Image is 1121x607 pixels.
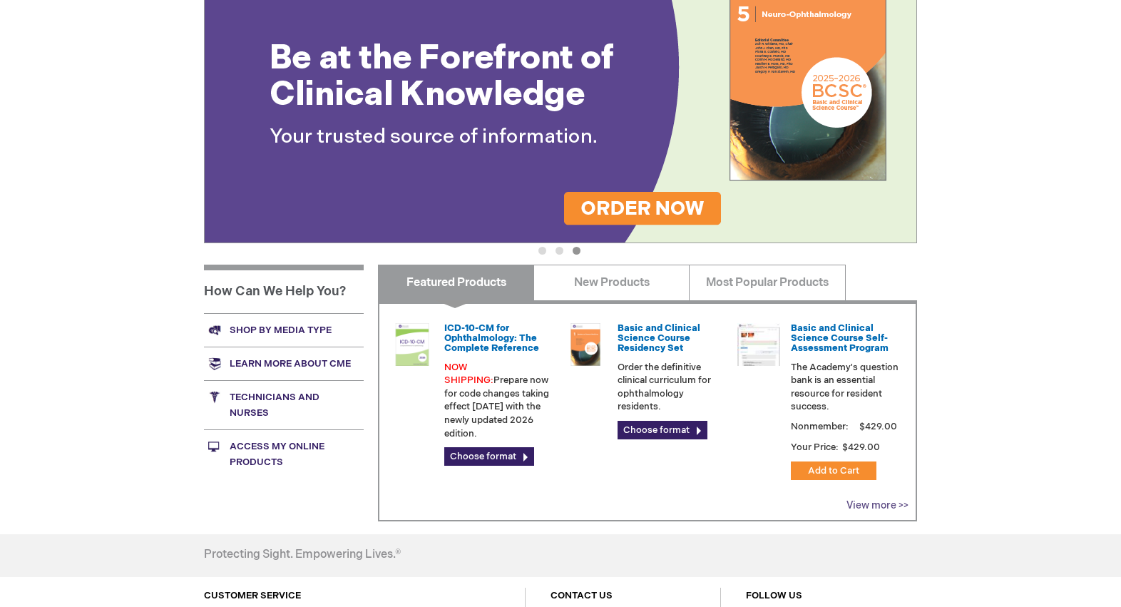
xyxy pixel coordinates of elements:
[378,265,534,300] a: Featured Products
[791,442,839,453] strong: Your Price:
[857,421,899,432] span: $429.00
[538,247,546,255] button: 1 of 3
[204,265,364,313] h1: How Can We Help You?
[444,361,553,440] p: Prepare now for code changes taking effect [DATE] with the newly updated 2026 edition.
[573,247,580,255] button: 3 of 3
[533,265,690,300] a: New Products
[204,549,401,561] h4: Protecting Sight. Empowering Lives.®
[846,499,908,511] a: View more >>
[791,418,849,436] strong: Nonmember:
[444,322,539,354] a: ICD-10-CM for Ophthalmology: The Complete Reference
[444,447,534,466] a: Choose format
[746,590,802,601] a: FOLLOW US
[551,590,613,601] a: CONTACT US
[204,313,364,347] a: Shop by media type
[204,429,364,479] a: Access My Online Products
[204,380,364,429] a: Technicians and nurses
[391,323,434,366] img: 0120008u_42.png
[618,322,700,354] a: Basic and Clinical Science Course Residency Set
[618,361,726,414] p: Order the definitive clinical curriculum for ophthalmology residents.
[564,323,607,366] img: 02850963u_47.png
[689,265,845,300] a: Most Popular Products
[204,347,364,380] a: Learn more about CME
[808,465,859,476] span: Add to Cart
[841,442,882,453] span: $429.00
[791,461,876,480] button: Add to Cart
[556,247,563,255] button: 2 of 3
[791,322,889,354] a: Basic and Clinical Science Course Self-Assessment Program
[204,590,301,601] a: CUSTOMER SERVICE
[444,362,493,387] font: NOW SHIPPING:
[791,361,899,414] p: The Academy's question bank is an essential resource for resident success.
[618,421,707,439] a: Choose format
[737,323,780,366] img: bcscself_20.jpg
